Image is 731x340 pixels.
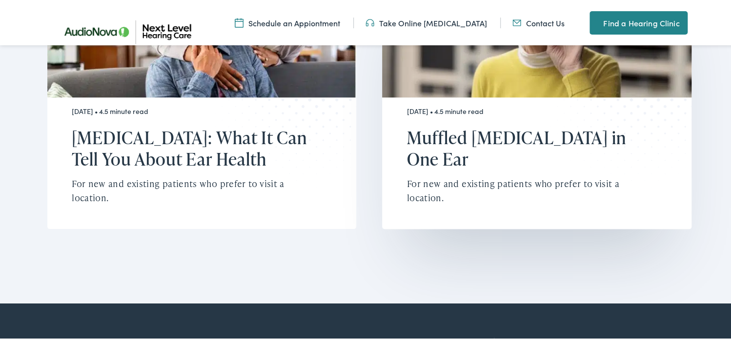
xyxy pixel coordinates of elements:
[589,10,687,33] a: Find a Hearing Clinic
[72,126,319,168] h2: [MEDICAL_DATA]: What It Can Tell You About Ear Health
[72,175,319,204] p: For new and existing patients who prefer to visit a location.
[365,16,487,27] a: Take Online [MEDICAL_DATA]
[407,106,654,114] div: [DATE] • 4.5 minute read
[235,16,244,27] img: Calendar icon representing the ability to schedule a hearing test or hearing aid appointment at N...
[235,16,340,27] a: Schedule an Appiontment
[407,175,654,204] p: For new and existing patients who prefer to visit a location.
[72,106,319,114] div: [DATE] • 4.5 minute read
[589,16,598,27] img: A map pin icon in teal indicates location-related features or services.
[365,16,374,27] img: An icon symbolizing headphones, colored in teal, suggests audio-related services or features.
[512,16,521,27] img: An icon representing mail communication is presented in a unique teal color.
[407,126,654,168] h2: Muffled [MEDICAL_DATA] in One Ear
[512,16,565,27] a: Contact Us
